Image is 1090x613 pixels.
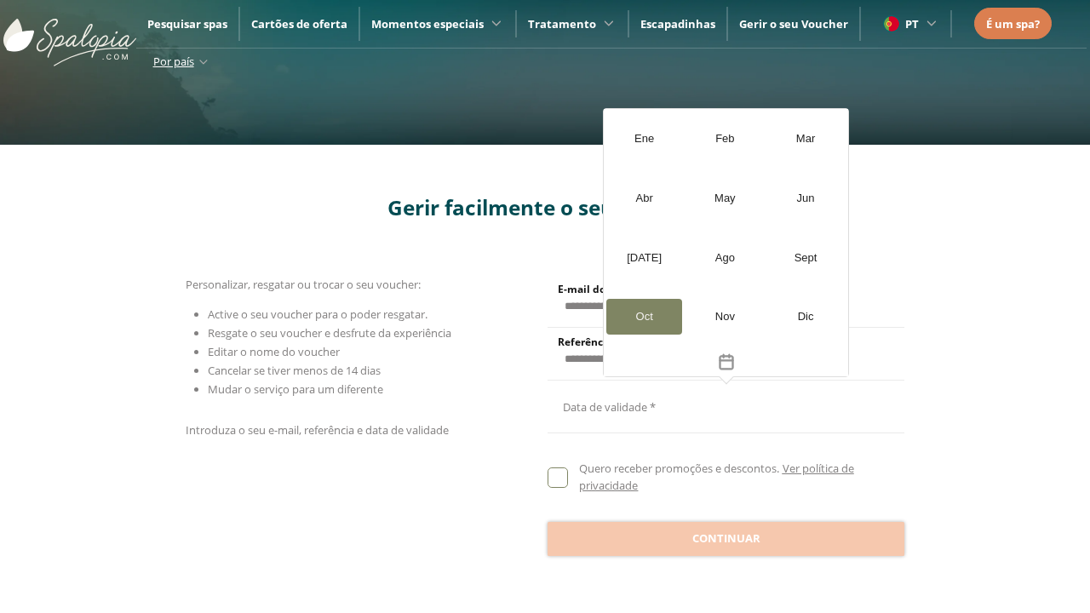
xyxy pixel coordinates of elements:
[687,240,763,276] div: Ago
[548,522,904,556] button: Continuar
[387,193,703,221] span: Gerir facilmente o seu voucher
[579,461,779,476] span: Quero receber promoções e descontos.
[208,381,383,397] span: Mudar o serviço para um diferente
[147,16,227,32] a: Pesquisar spas
[687,299,763,335] div: Nov
[153,54,194,69] span: Por país
[687,121,763,157] div: Feb
[606,240,682,276] div: [DATE]
[208,344,340,359] span: Editar o nome do voucher
[186,422,449,438] span: Introduza o seu e-mail, referência e data de validade
[986,16,1040,32] span: É um spa?
[768,240,844,276] div: Sept
[687,180,763,216] div: May
[186,277,421,292] span: Personalizar, resgatar ou trocar o seu voucher:
[739,16,848,32] a: Gerir o seu Voucher
[251,16,347,32] a: Cartões de oferta
[208,306,427,322] span: Active o seu voucher para o poder resgatar.
[768,180,844,216] div: Jun
[692,530,760,547] span: Continuar
[208,325,451,341] span: Resgate o seu voucher e desfrute da experiência
[606,180,682,216] div: Abr
[640,16,715,32] a: Escapadinhas
[768,121,844,157] div: Mar
[3,2,136,66] img: ImgLogoSpalopia.BvClDcEz.svg
[986,14,1040,33] a: É um spa?
[604,347,848,376] button: Toggle overlay
[208,363,381,378] span: Cancelar se tiver menos de 14 dias
[606,299,682,335] div: Oct
[579,461,853,493] a: Ver política de privacidade
[606,121,682,157] div: Ene
[768,299,844,335] div: Dic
